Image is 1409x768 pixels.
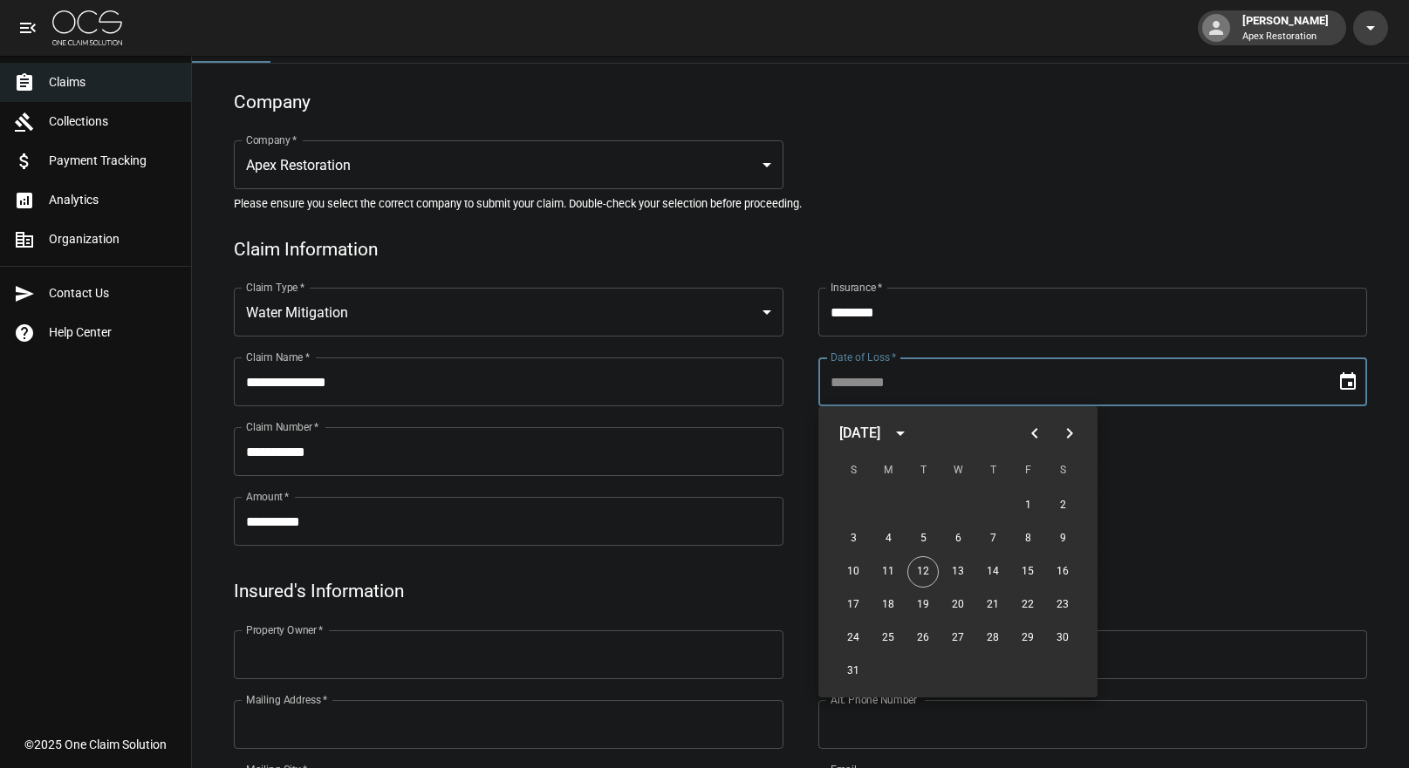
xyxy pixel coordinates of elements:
button: 12 [907,556,939,588]
button: 13 [942,556,974,588]
label: Mailing Address [246,692,327,707]
span: Claims [49,73,177,92]
button: Next month [1052,416,1087,451]
button: 27 [942,622,974,654]
button: 1 [1012,490,1043,521]
h5: Please ensure you select the correct company to submit your claim. Double-check your selection be... [234,196,1367,211]
p: Apex Restoration [1242,30,1329,44]
label: Claim Number [246,419,318,434]
button: 17 [838,589,869,621]
label: Date of Loss [831,350,896,364]
button: Previous month [1017,416,1052,451]
span: Collections [49,112,177,131]
label: Claim Type [246,280,304,295]
button: 3 [838,523,869,554]
button: 22 [1012,589,1043,621]
button: 6 [942,523,974,554]
span: Sunday [838,453,869,488]
button: 29 [1012,622,1043,654]
div: Apex Restoration [234,140,783,189]
span: Contact Us [49,284,177,302]
span: Friday [1012,453,1043,488]
span: Organization [49,230,177,248]
label: Alt. Phone Number [831,692,917,707]
span: Saturday [1047,453,1078,488]
img: ocs-logo-white-transparent.png [52,10,122,45]
label: Amount [246,489,290,504]
button: 10 [838,556,869,588]
button: 25 [872,622,904,654]
button: 7 [977,523,1009,554]
span: Payment Tracking [49,152,177,170]
button: 18 [872,589,904,621]
label: Property Owner [246,622,324,637]
span: Monday [872,453,904,488]
button: 30 [1047,622,1078,654]
button: 31 [838,656,869,687]
div: Water Mitigation [234,288,783,336]
button: 19 [907,589,939,621]
button: 24 [838,622,869,654]
button: 26 [907,622,939,654]
button: 21 [977,589,1009,621]
label: Insurance [831,280,882,295]
button: 16 [1047,556,1078,588]
button: calendar view is open, switch to year view [886,418,915,448]
button: 4 [872,523,904,554]
button: 20 [942,589,974,621]
button: 9 [1047,523,1078,554]
span: Help Center [49,323,177,342]
button: 2 [1047,490,1078,521]
button: 14 [977,556,1009,588]
label: Claim Name [246,350,310,364]
button: 5 [907,523,939,554]
button: 15 [1012,556,1043,588]
div: [PERSON_NAME] [1235,12,1336,44]
button: open drawer [10,10,45,45]
div: [DATE] [839,423,880,444]
span: Wednesday [942,453,974,488]
button: 23 [1047,589,1078,621]
label: Company [246,133,298,147]
span: Analytics [49,191,177,209]
button: 8 [1012,523,1043,554]
button: Choose date [1330,364,1365,399]
button: 28 [977,622,1009,654]
button: 11 [872,556,904,588]
div: © 2025 One Claim Solution [24,736,167,753]
span: Thursday [977,453,1009,488]
span: Tuesday [907,453,939,488]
